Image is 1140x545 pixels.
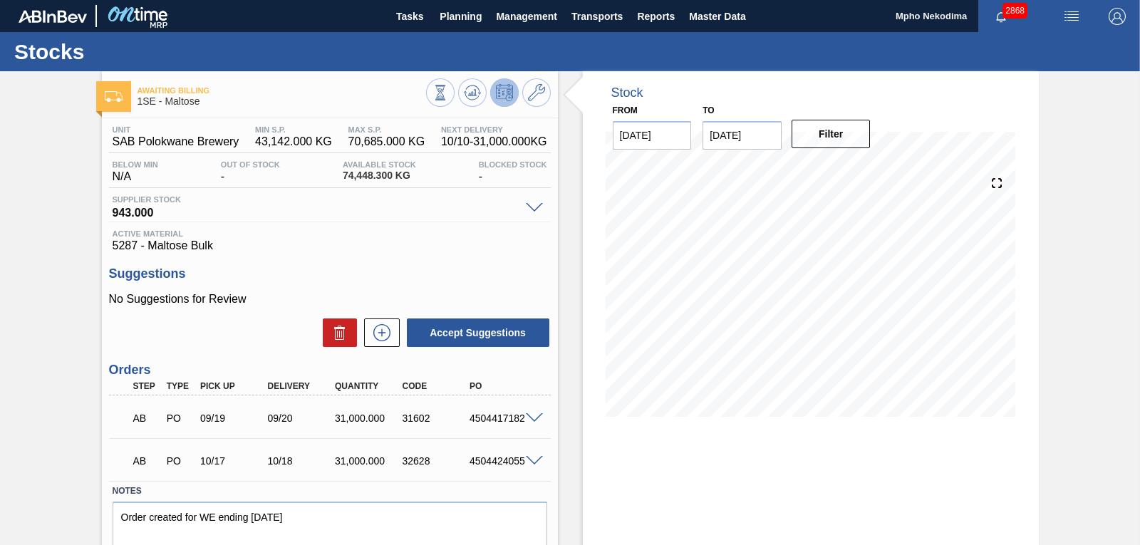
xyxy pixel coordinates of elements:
p: No Suggestions for Review [109,293,551,306]
div: 10/18/2025 [264,455,338,467]
h3: Orders [109,363,551,378]
div: Quantity [331,381,405,391]
span: Tasks [394,8,425,25]
div: Accept Suggestions [400,317,551,348]
div: Awaiting Billing [130,403,164,434]
img: TNhmsLtSVTkK8tSr43FrP2fwEKptu5GPRR3wAAAABJRU5ErkJggg== [19,10,87,23]
span: Supplier Stock [113,195,519,204]
span: Active Material [113,229,547,238]
h3: Suggestions [109,266,551,281]
div: Stock [611,85,643,100]
span: 10/10 - 31,000.000 KG [441,135,547,148]
div: Purchase order [163,455,197,467]
span: Blocked Stock [479,160,547,169]
img: userActions [1063,8,1080,25]
div: 09/19/2025 [197,412,271,424]
span: 43,142.000 KG [255,135,332,148]
div: N/A [109,160,162,183]
button: Stocks Overview [426,78,455,107]
button: Filter [792,120,871,148]
span: Available Stock [343,160,416,169]
button: Go to Master Data / General [522,78,551,107]
div: 31,000.000 [331,412,405,424]
div: 32628 [399,455,473,467]
div: 31,000.000 [331,455,405,467]
label: Notes [113,481,547,502]
div: Delete Suggestions [316,318,357,347]
label: to [703,105,714,115]
p: AB [133,455,160,467]
div: 31602 [399,412,473,424]
span: Awaiting Billing [138,86,426,95]
label: From [613,105,638,115]
div: 10/17/2025 [197,455,271,467]
div: Pick up [197,381,271,391]
span: Planning [440,8,482,25]
span: MAX S.P. [348,125,425,134]
span: Management [496,8,557,25]
div: PO [466,381,540,391]
span: Out Of Stock [221,160,280,169]
div: - [475,160,551,183]
div: 4504424055 [466,455,540,467]
div: 09/20/2025 [264,412,338,424]
div: Step [130,381,164,391]
div: Awaiting Billing [130,445,164,477]
div: Code [399,381,473,391]
h1: Stocks [14,43,267,60]
img: Logout [1109,8,1126,25]
button: Accept Suggestions [407,318,549,347]
span: 1SE - Maltose [138,96,426,107]
img: Ícone [105,91,123,102]
div: Delivery [264,381,338,391]
span: SAB Polokwane Brewery [113,135,239,148]
span: MIN S.P. [255,125,332,134]
span: 943.000 [113,204,519,218]
span: Reports [637,8,675,25]
span: Master Data [689,8,745,25]
div: 4504417182 [466,412,540,424]
div: - [217,160,284,183]
button: Deprogram Stock [490,78,519,107]
input: mm/dd/yyyy [613,121,692,150]
span: Transports [571,8,623,25]
span: Unit [113,125,239,134]
button: Notifications [978,6,1024,26]
div: Purchase order [163,412,197,424]
button: Update Chart [458,78,487,107]
span: Next Delivery [441,125,547,134]
p: AB [133,412,160,424]
span: 74,448.300 KG [343,170,416,181]
div: New suggestion [357,318,400,347]
span: 2868 [1002,3,1027,19]
input: mm/dd/yyyy [703,121,782,150]
span: Below Min [113,160,158,169]
div: Type [163,381,197,391]
span: 70,685.000 KG [348,135,425,148]
span: 5287 - Maltose Bulk [113,239,547,252]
